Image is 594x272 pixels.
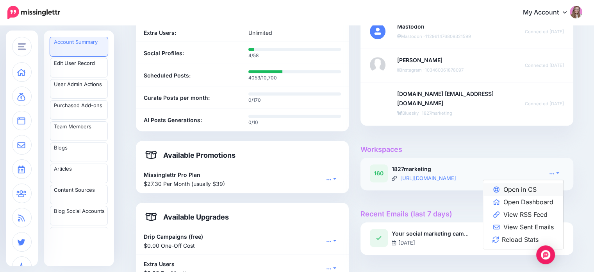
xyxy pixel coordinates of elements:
b: Social Profiles: [144,49,184,58]
small: Bluesky - [397,110,452,116]
small: Mastodon - [397,34,471,39]
a: View RSS Feed [483,208,563,221]
b: Your social marketing campaign is ready! [392,230,504,237]
a: Purchased Add-ons [50,100,108,120]
small: Instagram - [397,67,464,73]
div: Unlimited [243,28,347,37]
div: $27.30 Per Month (usually $39) [138,170,294,188]
a: Articles [50,164,108,183]
img: bluesky avatar [370,95,385,111]
img: Missinglettr [7,6,60,19]
img: menu.png [18,43,26,50]
small: Connected [DATE] [525,101,564,106]
a: Open in CS [483,183,563,196]
a: My Account [515,3,582,22]
b: Extra Users: [144,28,176,37]
a: View Sent Emails [483,221,563,233]
h4: Available Upgrades [145,212,229,222]
a: Account Summary [50,37,108,56]
b: Scheduled Posts: [144,71,191,80]
h4: Available Promotions [145,150,235,160]
span: 1827marketing [422,110,452,116]
p: 0/170 [248,96,341,104]
div: $0.00 One-Off Cost [138,232,294,250]
li: [DATE] [392,238,419,247]
strong: [PERSON_NAME] [397,57,442,63]
a: Reload Stats [483,233,563,246]
small: Connected [DATE] [525,63,564,68]
a: Open Dashboard [483,196,563,208]
strong: Mastodon [397,23,425,30]
b: 1827marketing [392,166,431,172]
span: 103460061878097 [425,67,464,73]
p: 0/10 [248,119,341,126]
div: Open Intercom Messenger [536,245,555,264]
span: 112961476809321599 [425,34,471,39]
img: instagram avatar [370,57,385,73]
b: Extra Users [144,261,175,267]
a: [URL][DOMAIN_NAME] [400,175,456,181]
strong: [DOMAIN_NAME] [EMAIL_ADDRESS][DOMAIN_NAME] [397,90,494,106]
a: Edit User Record [50,58,108,77]
a: Content Sources [50,185,108,204]
a: Blog Social Accounts [50,206,108,225]
p: 4/58 [248,52,341,59]
b: Drip Campaigns (free) [144,233,203,240]
p: 4053/10,700 [248,74,341,82]
b: Missinglettr Pro Plan [144,171,200,178]
b: Curate Posts per month: [144,93,210,102]
a: User Admin Actions [50,79,108,99]
h4: Workspaces [360,145,573,154]
b: AI Posts Generations: [144,115,202,124]
a: Blog Branding Templates [50,227,108,247]
h4: Recent Emails (last 7 days) [360,210,573,218]
img: mastodon avatar [370,23,385,39]
a: Blogs [50,142,108,162]
div: 160 [370,164,388,182]
a: Team Members [50,121,108,141]
small: Connected [DATE] [525,29,564,34]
